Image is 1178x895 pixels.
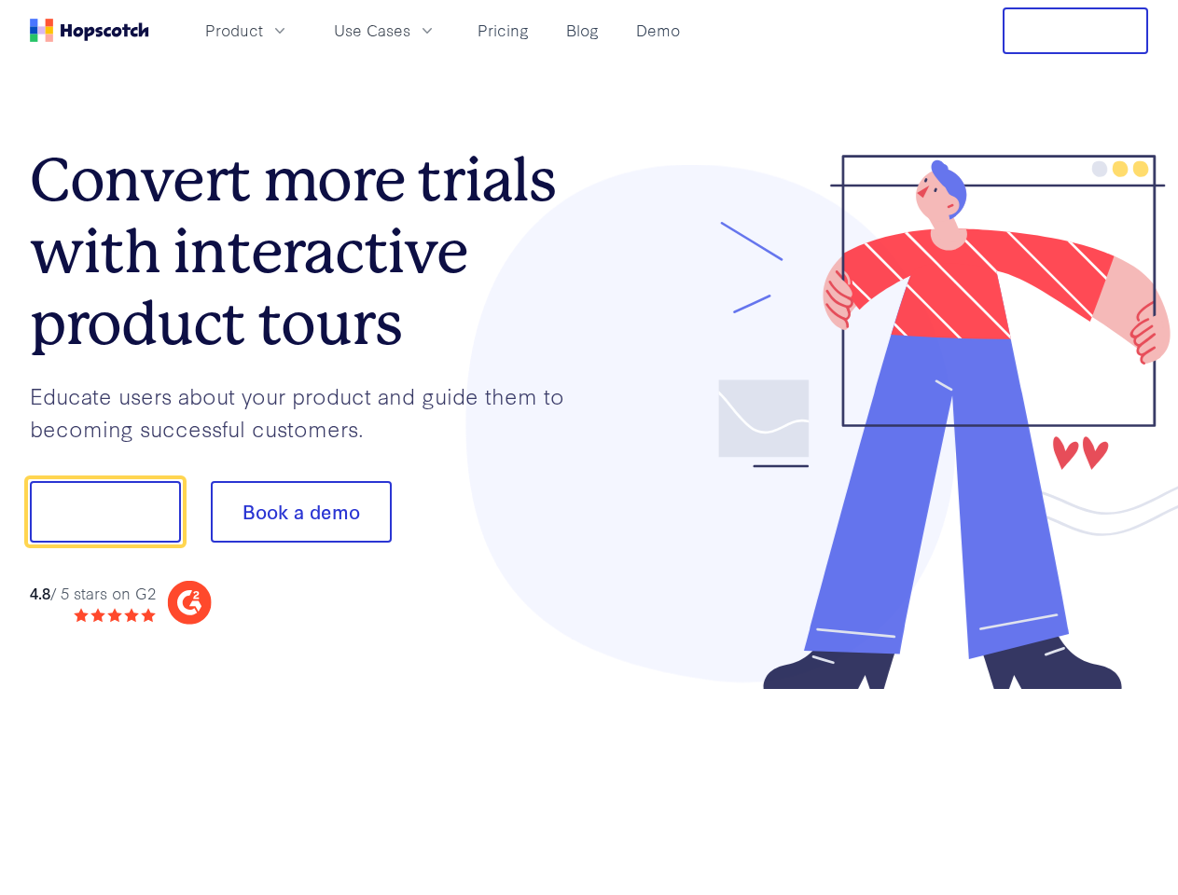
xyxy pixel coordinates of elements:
button: Product [194,15,300,46]
button: Show me! [30,481,181,543]
button: Free Trial [1003,7,1148,54]
a: Demo [629,15,687,46]
p: Educate users about your product and guide them to becoming successful customers. [30,379,589,444]
button: Book a demo [211,481,392,543]
div: / 5 stars on G2 [30,582,156,605]
button: Use Cases [323,15,448,46]
a: Blog [559,15,606,46]
a: Home [30,19,149,42]
strong: 4.8 [30,582,50,603]
span: Use Cases [334,19,410,42]
a: Pricing [470,15,536,46]
span: Product [205,19,263,42]
h1: Convert more trials with interactive product tours [30,145,589,359]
